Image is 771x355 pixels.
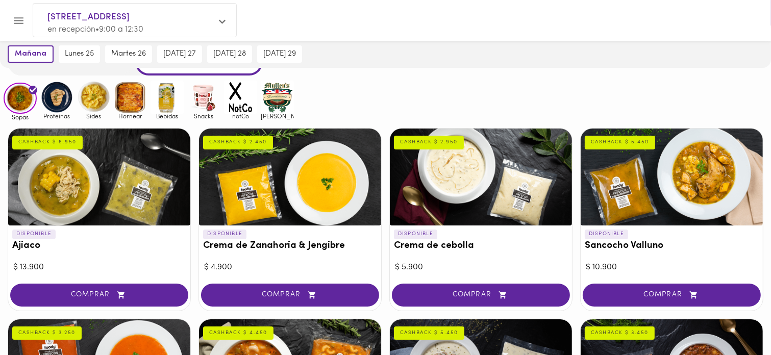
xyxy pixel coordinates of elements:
[47,11,212,24] span: [STREET_ADDRESS]
[4,114,37,120] span: Sopas
[581,129,763,225] div: Sancocho Valluno
[114,113,147,119] span: Hornear
[10,284,188,307] button: COMPRAR
[261,81,294,114] img: mullens
[395,262,567,273] div: $ 5.900
[585,136,655,149] div: CASHBACK $ 5.450
[13,262,185,273] div: $ 13.900
[203,326,273,340] div: CASHBACK $ 4.450
[201,284,379,307] button: COMPRAR
[6,8,31,33] button: Menu
[712,296,761,345] iframe: Messagebird Livechat Widget
[187,81,220,114] img: Snacks
[224,81,257,114] img: notCo
[199,129,381,225] div: Crema de Zanahoria & Jengibre
[214,291,366,299] span: COMPRAR
[394,136,464,149] div: CASHBACK $ 2.950
[203,230,246,239] p: DISPONIBLE
[595,291,748,299] span: COMPRAR
[203,136,273,149] div: CASHBACK $ 2.450
[8,45,54,63] button: mañana
[257,45,302,63] button: [DATE] 29
[59,45,100,63] button: lunes 25
[585,326,655,340] div: CASHBACK $ 3.450
[583,284,761,307] button: COMPRAR
[47,26,143,34] span: en recepción • 9:00 a 12:30
[394,326,464,340] div: CASHBACK $ 5.450
[224,113,257,119] span: notCo
[40,113,73,119] span: Proteinas
[213,49,246,59] span: [DATE] 28
[65,49,94,59] span: lunes 25
[8,129,190,225] div: Ajiaco
[12,241,186,251] h3: Ajiaco
[394,241,568,251] h3: Crema de cebolla
[392,284,570,307] button: COMPRAR
[4,83,37,114] img: Sopas
[77,81,110,114] img: Sides
[187,113,220,119] span: Snacks
[204,262,376,273] div: $ 4.900
[261,113,294,119] span: [PERSON_NAME]
[12,136,83,149] div: CASHBACK $ 6.950
[40,81,73,114] img: Proteinas
[77,113,110,119] span: Sides
[12,230,56,239] p: DISPONIBLE
[585,241,759,251] h3: Sancocho Valluno
[394,230,437,239] p: DISPONIBLE
[585,230,628,239] p: DISPONIBLE
[114,81,147,114] img: Hornear
[163,49,196,59] span: [DATE] 27
[12,326,82,340] div: CASHBACK $ 3.250
[111,49,146,59] span: martes 26
[151,113,184,119] span: Bebidas
[390,129,572,225] div: Crema de cebolla
[157,45,202,63] button: [DATE] 27
[405,291,557,299] span: COMPRAR
[15,49,46,59] span: mañana
[263,49,296,59] span: [DATE] 29
[207,45,252,63] button: [DATE] 28
[151,81,184,114] img: Bebidas
[105,45,152,63] button: martes 26
[586,262,758,273] div: $ 10.900
[203,241,377,251] h3: Crema de Zanahoria & Jengibre
[23,291,176,299] span: COMPRAR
